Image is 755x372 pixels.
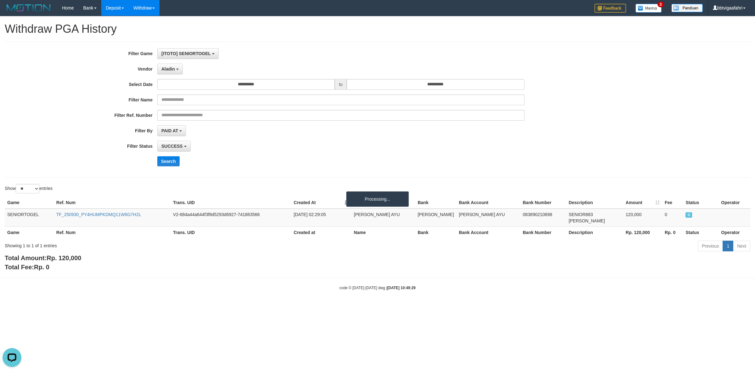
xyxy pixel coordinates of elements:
td: [PERSON_NAME] AYU [351,209,415,227]
div: Processing... [346,191,409,207]
th: Rp. 0 [662,226,683,238]
td: [PERSON_NAME] [415,209,456,227]
span: 3 [657,2,664,7]
span: SUCCESS [161,144,183,149]
span: PAID AT [161,128,178,133]
small: code © [DATE]-[DATE] dwg | [339,286,416,290]
button: SUCCESS [157,141,191,152]
th: Game [5,226,54,238]
td: SENIORTOGEL [5,209,54,227]
td: 0 [662,209,683,227]
th: Bank Number [520,197,566,209]
th: Description [566,226,623,238]
h1: Withdraw PGA History [5,23,750,35]
td: V2-684a44a644f3f8d5293d6927-741883566 [171,209,291,227]
span: to [335,79,347,90]
th: Description [566,197,623,209]
th: Bank [415,197,456,209]
label: Show entries [5,184,53,193]
th: Ref. Num [54,197,171,209]
th: Name [351,226,415,238]
th: Created at [291,226,351,238]
span: Rp. 0 [34,264,49,271]
b: Total Fee: [5,264,49,271]
th: Status [683,226,719,238]
span: Aladin [161,66,175,72]
th: Created At: activate to sort column ascending [291,197,351,209]
th: Game [5,197,54,209]
th: Operator [719,226,750,238]
td: 083890210698 [520,209,566,227]
a: 1 [723,241,733,251]
button: Open LiveChat chat widget [3,3,21,21]
span: [ITOTO] SENIORTOGEL [161,51,211,56]
th: Bank Account [456,226,520,238]
td: 120,000 [623,209,662,227]
th: Fee [662,197,683,209]
th: Bank Account [456,197,520,209]
th: Trans. UID [171,197,291,209]
th: Status [683,197,719,209]
button: Aladin [157,64,183,74]
td: [PERSON_NAME] AYU [456,209,520,227]
th: Operator [719,197,750,209]
strong: [DATE] 10:49:29 [387,286,416,290]
img: panduan.png [671,4,703,12]
th: Amount: activate to sort column ascending [623,197,662,209]
b: Total Amount: [5,255,81,261]
span: ON PROCESS [685,212,692,218]
a: Previous [698,241,723,251]
th: Bank [415,226,456,238]
a: TF_250930_PY4HUMPKDMQ11W6G7H2L [56,212,141,217]
th: Trans. UID [171,226,291,238]
div: Showing 1 to 1 of 1 entries [5,240,310,249]
th: Rp. 120,000 [623,226,662,238]
img: Feedback.jpg [595,4,626,13]
img: MOTION_logo.png [5,3,53,13]
th: Ref. Num [54,226,171,238]
th: Bank Number [520,226,566,238]
select: Showentries [16,184,39,193]
span: Rp. 120,000 [47,255,81,261]
a: Next [733,241,750,251]
td: [DATE] 02:29:05 [291,209,351,227]
button: [ITOTO] SENIORTOGEL [157,48,219,59]
td: SENIOR883 [PERSON_NAME] [566,209,623,227]
button: PAID AT [157,125,186,136]
img: Button%20Memo.svg [635,4,662,13]
button: Search [157,156,180,166]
